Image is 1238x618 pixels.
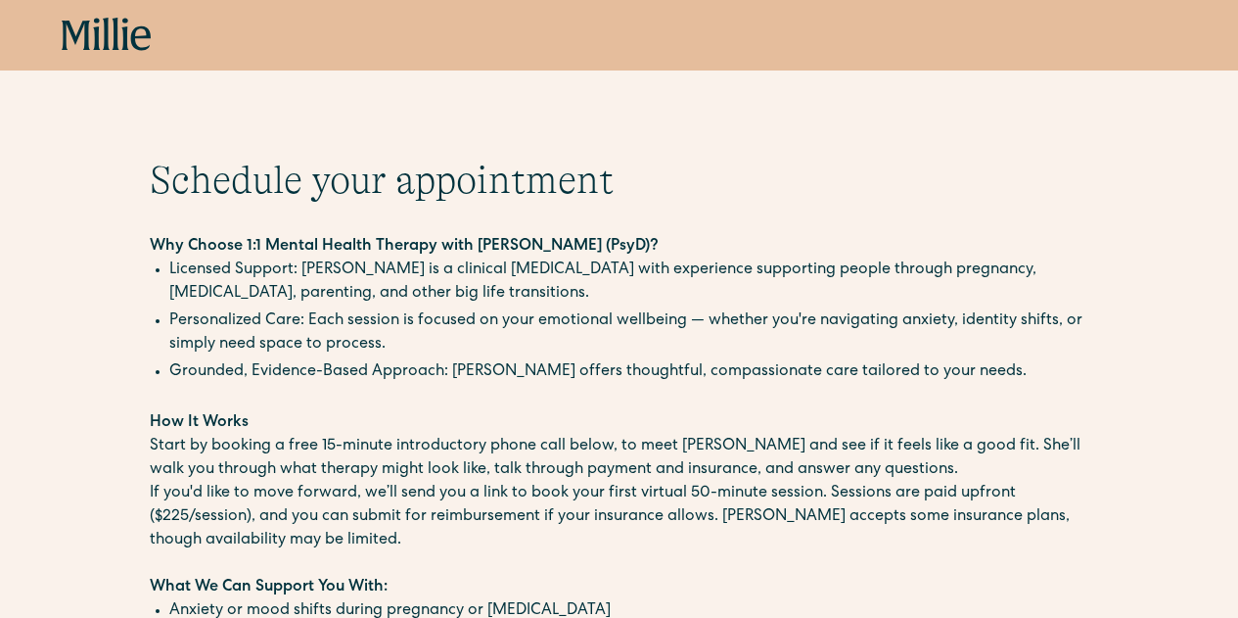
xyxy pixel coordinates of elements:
h1: Schedule your appointment [150,157,1089,204]
strong: What We Can Support You With: [150,580,388,595]
p: If you'd like to move forward, we’ll send you a link to book your first virtual 50-minute session... [150,482,1089,552]
p: Start by booking a free 15-minute introductory phone call below, to meet [PERSON_NAME] and see if... [150,435,1089,482]
strong: How It Works [150,415,249,431]
strong: Why Choose 1:1 Mental Health Therapy with [PERSON_NAME] (PsyD)? [150,239,659,255]
li: Grounded, Evidence-Based Approach: [PERSON_NAME] offers thoughtful, compassionate care tailored t... [169,360,1089,384]
p: ‍ [150,388,1089,411]
li: Licensed Support: [PERSON_NAME] is a clinical [MEDICAL_DATA] with experience supporting people th... [169,259,1089,306]
p: ‍ [150,552,1089,576]
li: Personalized Care: Each session is focused on your emotional wellbeing — whether you're navigatin... [169,309,1089,357]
